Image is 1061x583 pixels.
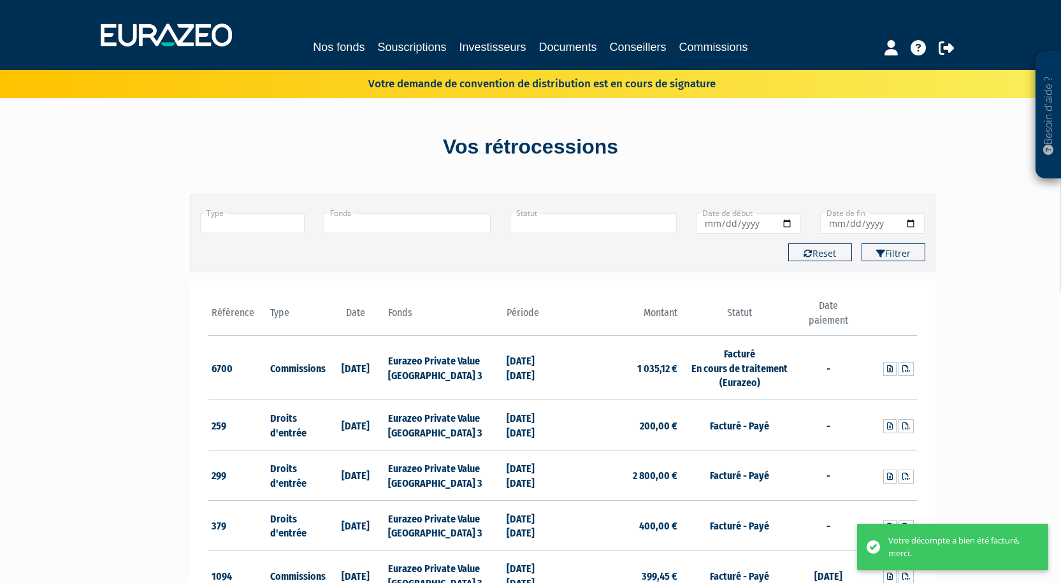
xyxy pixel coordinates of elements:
td: - [798,400,858,450]
td: 2 800,00 € [563,450,681,500]
td: [DATE] [DATE] [503,500,563,551]
a: Conseillers [610,38,667,56]
td: 200,00 € [563,400,681,450]
td: Droits d'entrée [267,450,326,500]
td: - [798,450,858,500]
td: - [798,335,858,400]
td: 6700 [208,335,268,400]
td: Facturé - Payé [681,400,798,450]
td: Droits d'entrée [267,500,326,551]
p: Votre demande de convention de distribution est en cours de signature [331,73,716,92]
th: Type [267,299,326,335]
td: [DATE] [DATE] [503,450,563,500]
td: Facturé - Payé [681,450,798,500]
img: 1732889491-logotype_eurazeo_blanc_rvb.png [101,24,232,47]
td: - [798,500,858,551]
a: Investisseurs [459,38,526,56]
th: Fonds [385,299,503,335]
td: Eurazeo Private Value [GEOGRAPHIC_DATA] 3 [385,500,503,551]
td: 299 [208,450,268,500]
div: Votre décompte a bien été facturé, merci. [888,535,1029,559]
th: Référence [208,299,268,335]
td: Commissions [267,335,326,400]
td: 1 035,12 € [563,335,681,400]
th: Statut [681,299,798,335]
td: Facturé En cours de traitement (Eurazeo) [681,335,798,400]
td: Eurazeo Private Value [GEOGRAPHIC_DATA] 3 [385,335,503,400]
td: [DATE] [326,400,386,450]
div: Vos rétrocessions [168,133,894,162]
p: Besoin d'aide ? [1041,58,1056,173]
td: 400,00 € [563,500,681,551]
td: 379 [208,500,268,551]
td: [DATE] [326,335,386,400]
a: Documents [539,38,597,56]
button: Filtrer [862,243,925,261]
td: [DATE] [326,450,386,500]
td: Eurazeo Private Value [GEOGRAPHIC_DATA] 3 [385,450,503,500]
td: Eurazeo Private Value [GEOGRAPHIC_DATA] 3 [385,400,503,450]
th: Date paiement [798,299,858,335]
th: Date [326,299,386,335]
td: Droits d'entrée [267,400,326,450]
td: [DATE] [DATE] [503,400,563,450]
a: Souscriptions [377,38,446,56]
td: [DATE] [326,500,386,551]
td: [DATE] [DATE] [503,335,563,400]
button: Reset [788,243,852,261]
th: Période [503,299,563,335]
td: 259 [208,400,268,450]
th: Montant [563,299,681,335]
td: Facturé - Payé [681,500,798,551]
a: Nos fonds [313,38,364,56]
a: Commissions [679,38,748,58]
